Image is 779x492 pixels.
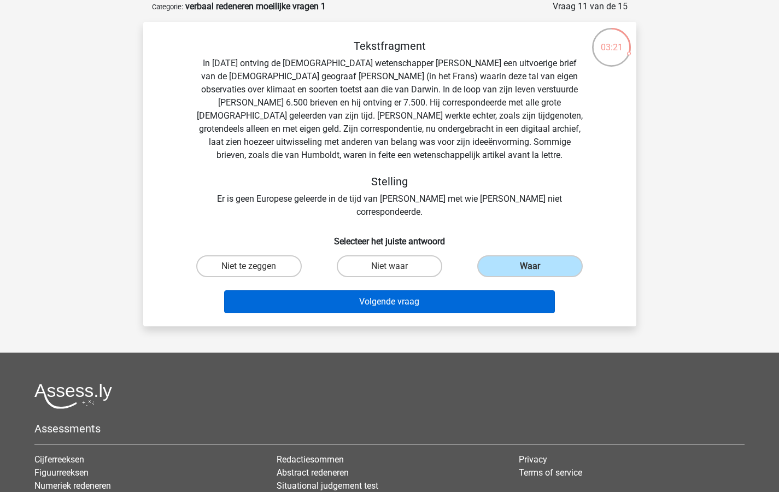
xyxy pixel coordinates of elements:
[34,454,84,465] a: Cijferreeksen
[34,422,745,435] h5: Assessments
[477,255,583,277] label: Waar
[196,39,584,52] h5: Tekstfragment
[277,454,344,465] a: Redactiesommen
[224,290,555,313] button: Volgende vraag
[34,383,112,409] img: Assessly logo
[277,467,349,478] a: Abstract redeneren
[277,481,378,491] a: Situational judgement test
[337,255,442,277] label: Niet waar
[152,3,183,11] small: Categorie:
[34,481,111,491] a: Numeriek redeneren
[161,39,619,219] div: In [DATE] ontving de [DEMOGRAPHIC_DATA] wetenschapper [PERSON_NAME] een uitvoerige brief van de [...
[591,27,632,54] div: 03:21
[519,454,547,465] a: Privacy
[196,175,584,188] h5: Stelling
[196,255,302,277] label: Niet te zeggen
[519,467,582,478] a: Terms of service
[185,1,326,11] strong: verbaal redeneren moeilijke vragen 1
[161,227,619,247] h6: Selecteer het juiste antwoord
[34,467,89,478] a: Figuurreeksen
